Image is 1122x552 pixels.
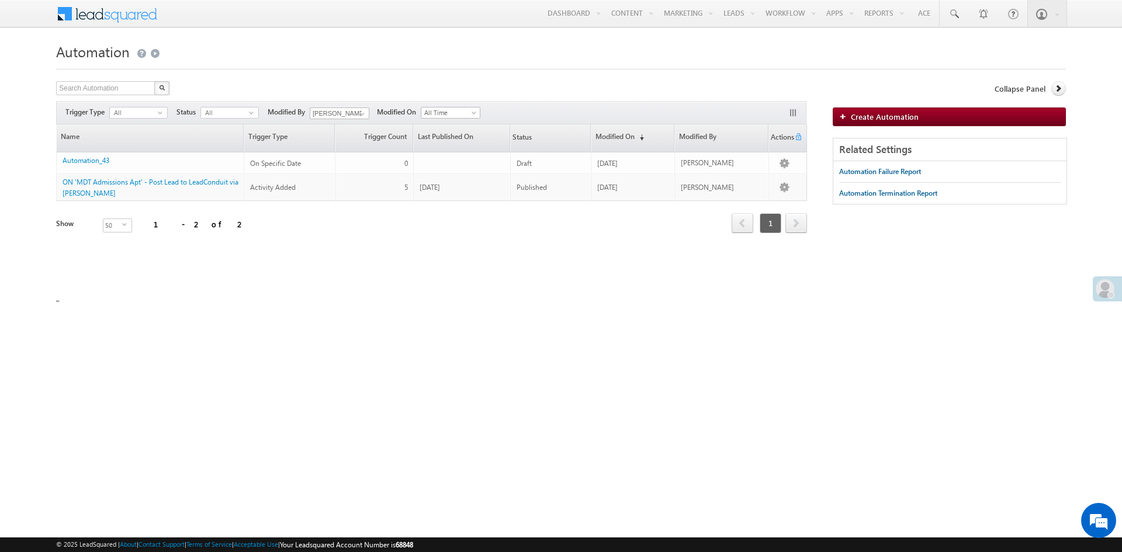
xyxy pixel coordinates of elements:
[56,42,130,61] span: Automation
[839,161,921,182] a: Automation Failure Report
[511,126,532,151] span: Status
[138,540,185,548] a: Contact Support
[154,217,245,231] div: 1 - 2 of 2
[354,108,368,120] a: Show All Items
[635,133,644,142] span: (sorted descending)
[404,159,408,168] span: 0
[249,110,258,115] span: select
[839,113,851,120] img: add_icon.png
[591,124,674,152] a: Modified On(sorted descending)
[56,39,1066,331] div: _
[732,214,753,233] a: prev
[201,107,249,118] span: All
[420,183,440,192] span: [DATE]
[122,222,131,227] span: select
[56,218,93,229] div: Show
[833,138,1066,161] div: Related Settings
[396,540,413,549] span: 68848
[335,124,413,152] a: Trigger Count
[103,219,122,232] span: 50
[158,110,167,115] span: select
[995,84,1045,94] span: Collapse Panel
[186,540,232,548] a: Terms of Service
[769,126,794,151] span: Actions
[159,85,165,91] img: Search
[851,112,919,121] span: Create Automation
[785,213,807,233] span: next
[176,107,200,117] span: Status
[310,107,369,119] input: Type to Search
[597,183,618,192] span: [DATE]
[250,183,296,192] span: Activity Added
[675,124,768,152] a: Modified By
[421,107,480,119] a: All Time
[681,158,764,168] div: [PERSON_NAME]
[839,188,937,199] div: Automation Termination Report
[414,124,510,152] a: Last Published On
[517,183,547,192] span: Published
[268,107,310,117] span: Modified By
[732,213,753,233] span: prev
[839,183,937,204] a: Automation Termination Report
[65,107,109,117] span: Trigger Type
[244,124,334,152] a: Trigger Type
[421,107,477,118] span: All Time
[110,107,158,118] span: All
[234,540,278,548] a: Acceptable Use
[63,178,238,197] a: ON 'MDT Admissions Apt' - Post Lead to LeadConduit via [PERSON_NAME]
[57,124,243,152] a: Name
[839,166,921,177] div: Automation Failure Report
[760,213,781,233] span: 1
[377,107,421,117] span: Modified On
[280,540,413,549] span: Your Leadsquared Account Number is
[250,159,301,168] span: On Specific Date
[56,539,413,550] span: © 2025 LeadSquared | | | | |
[404,183,408,192] span: 5
[517,159,532,168] span: Draft
[63,156,109,165] a: Automation_43
[681,182,764,193] div: [PERSON_NAME]
[785,214,807,233] a: next
[120,540,137,548] a: About
[597,159,618,168] span: [DATE]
